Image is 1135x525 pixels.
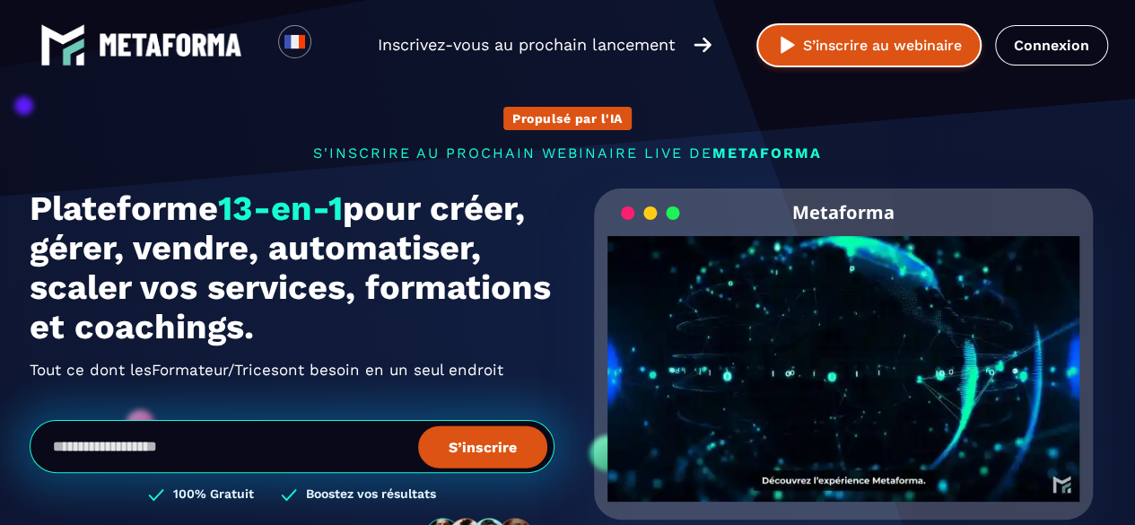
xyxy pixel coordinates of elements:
img: logo [99,33,242,57]
span: METAFORMA [712,144,822,162]
button: S’inscrire au webinaire [756,23,982,67]
h2: Tout ce dont les ont besoin en un seul endroit [30,355,554,384]
img: checked [281,486,297,503]
img: arrow-right [694,35,712,55]
span: Formateur/Trices [152,355,279,384]
h1: Plateforme pour créer, gérer, vendre, automatiser, scaler vos services, formations et coachings. [30,188,554,346]
button: S’inscrire [418,425,547,468]
img: fr [284,31,306,53]
img: checked [148,486,164,503]
h2: Metaforma [792,188,895,236]
img: play [776,34,799,57]
div: Search for option [311,25,355,65]
p: Propulsé par l'IA [512,111,623,126]
video: Your browser does not support the video tag. [607,236,1080,472]
span: 13-en-1 [218,188,343,228]
img: logo [40,22,85,67]
a: Connexion [995,25,1108,66]
input: Search for option [327,34,340,56]
p: Inscrivez-vous au prochain lancement [378,32,676,57]
h3: Boostez vos résultats [306,486,436,503]
h3: 100% Gratuit [173,486,254,503]
img: loading [621,205,680,222]
p: s'inscrire au prochain webinaire live de [30,144,1106,162]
